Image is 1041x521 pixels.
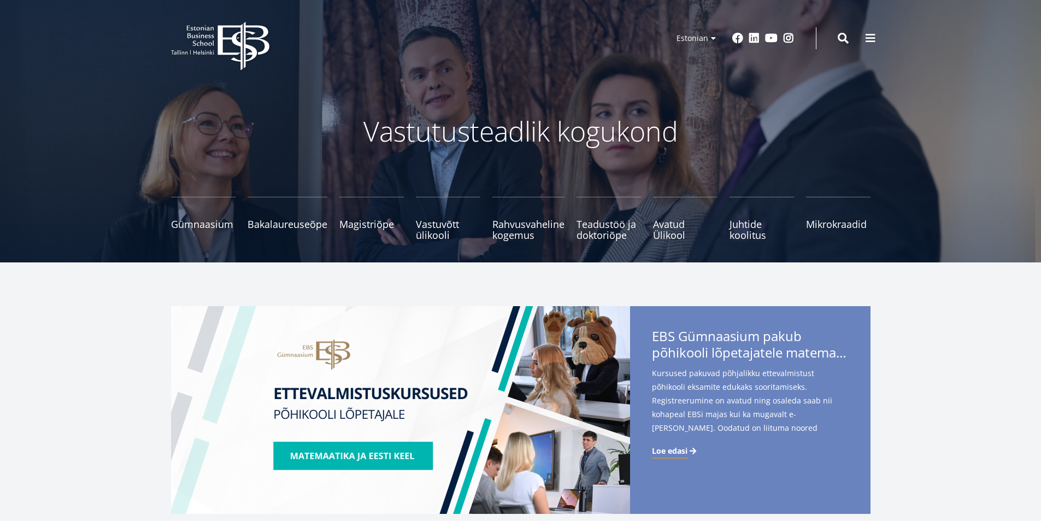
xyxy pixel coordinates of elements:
span: Magistriõpe [339,219,404,230]
a: Magistriõpe [339,197,404,241]
img: EBS Gümnaasiumi ettevalmistuskursused [171,306,630,514]
span: EBS Gümnaasium pakub [652,328,849,364]
span: Loe edasi [652,446,687,456]
span: Teadustöö ja doktoriõpe [577,219,641,241]
a: Loe edasi [652,446,698,456]
a: Linkedin [749,33,760,44]
a: Gümnaasium [171,197,236,241]
span: Kursused pakuvad põhjalikku ettevalmistust põhikooli eksamite edukaks sooritamiseks. Registreerum... [652,366,849,452]
a: Bakalaureuseõpe [248,197,327,241]
a: Juhtide koolitus [730,197,794,241]
a: Mikrokraadid [806,197,871,241]
a: Facebook [732,33,743,44]
a: Teadustöö ja doktoriõpe [577,197,641,241]
span: Vastuvõtt ülikooli [416,219,480,241]
a: Instagram [783,33,794,44]
span: põhikooli lõpetajatele matemaatika- ja eesti keele kursuseid [652,344,849,361]
p: Vastutusteadlik kogukond [231,115,810,148]
a: Avatud Ülikool [653,197,717,241]
span: Gümnaasium [171,219,236,230]
span: Mikrokraadid [806,219,871,230]
span: Juhtide koolitus [730,219,794,241]
span: Rahvusvaheline kogemus [492,219,564,241]
span: Avatud Ülikool [653,219,717,241]
a: Youtube [765,33,778,44]
span: Bakalaureuseõpe [248,219,327,230]
a: Rahvusvaheline kogemus [492,197,564,241]
a: Vastuvõtt ülikooli [416,197,480,241]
